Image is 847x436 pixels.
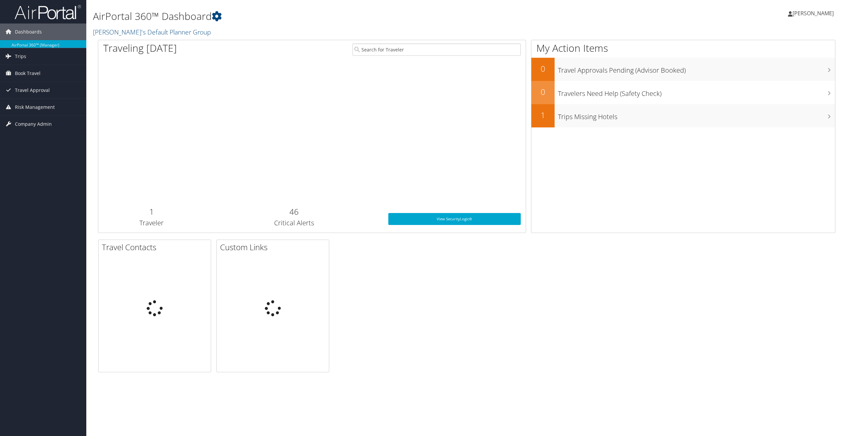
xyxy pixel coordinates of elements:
[15,48,26,65] span: Trips
[531,41,835,55] h1: My Action Items
[103,218,200,228] h3: Traveler
[93,9,591,23] h1: AirPortal 360™ Dashboard
[210,206,378,217] h2: 46
[788,3,840,23] a: [PERSON_NAME]
[352,43,521,56] input: Search for Traveler
[531,63,555,74] h2: 0
[793,10,834,17] span: [PERSON_NAME]
[15,24,42,40] span: Dashboards
[531,58,835,81] a: 0Travel Approvals Pending (Advisor Booked)
[102,242,211,253] h2: Travel Contacts
[15,82,50,99] span: Travel Approval
[15,4,81,20] img: airportal-logo.png
[531,81,835,104] a: 0Travelers Need Help (Safety Check)
[531,109,555,121] h2: 1
[103,41,177,55] h1: Traveling [DATE]
[220,242,329,253] h2: Custom Links
[210,218,378,228] h3: Critical Alerts
[531,104,835,127] a: 1Trips Missing Hotels
[558,62,835,75] h3: Travel Approvals Pending (Advisor Booked)
[531,86,555,98] h2: 0
[15,99,55,115] span: Risk Management
[558,86,835,98] h3: Travelers Need Help (Safety Check)
[103,206,200,217] h2: 1
[15,65,40,82] span: Book Travel
[93,28,212,36] a: [PERSON_NAME]'s Default Planner Group
[388,213,521,225] a: View SecurityLogic®
[558,109,835,121] h3: Trips Missing Hotels
[15,116,52,132] span: Company Admin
